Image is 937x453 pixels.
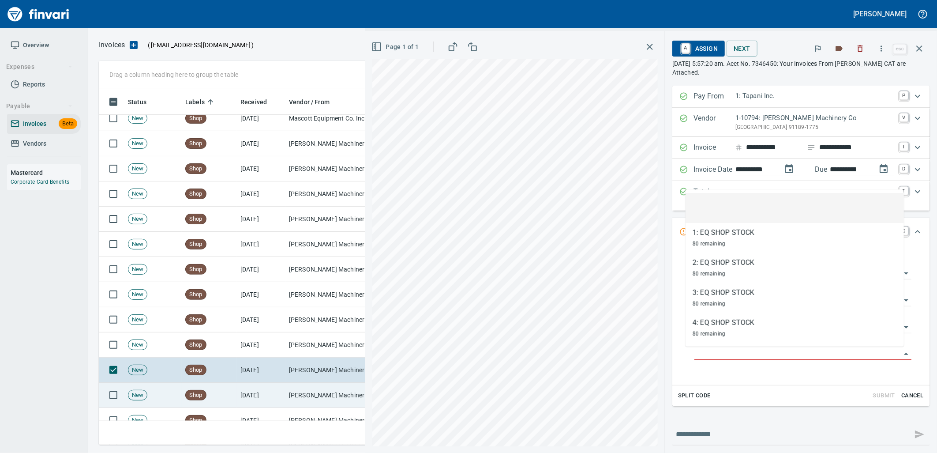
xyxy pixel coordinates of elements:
[808,39,828,58] button: Flag
[240,97,278,107] span: Received
[693,317,754,328] div: 4: EQ SHOP STOCK
[185,97,205,107] span: Labels
[727,41,757,57] button: Next
[672,108,930,137] div: Expand
[186,265,206,274] span: Shop
[186,215,206,223] span: Shop
[128,291,147,299] span: New
[7,75,81,94] a: Reports
[128,114,147,123] span: New
[237,332,285,358] td: [DATE]
[186,114,206,123] span: Shop
[128,391,147,400] span: New
[237,181,285,207] td: [DATE]
[900,294,912,306] button: Open
[891,38,930,59] span: Close invoice
[285,156,374,181] td: [PERSON_NAME] Machinery Co (1-10794)
[678,391,711,401] span: Split Code
[285,332,374,358] td: [PERSON_NAME] Machinery Co (1-10794)
[289,97,341,107] span: Vendor / From
[7,35,81,55] a: Overview
[186,240,206,249] span: Shop
[854,9,907,19] h5: [PERSON_NAME]
[99,40,125,50] p: Invoices
[237,358,285,383] td: [DATE]
[23,138,46,149] span: Vendors
[693,186,735,205] p: Total
[285,181,374,207] td: [PERSON_NAME] Machinery Co (1-10794)
[240,97,267,107] span: Received
[900,226,908,235] a: C
[186,165,206,173] span: Shop
[693,142,735,154] p: Invoice
[285,307,374,332] td: [PERSON_NAME] Machinery Co (1-10794)
[779,159,800,180] button: change date
[373,42,419,53] span: Page 1 of 1
[3,98,76,114] button: Payable
[285,282,374,307] td: [PERSON_NAME] Machinery Co (1-10794)
[672,218,930,247] div: Expand
[672,41,725,57] button: AAssign
[893,44,907,54] a: esc
[285,383,374,408] td: [PERSON_NAME] Machinery Co (1-10794)
[237,307,285,332] td: [DATE]
[900,113,908,122] a: V
[128,416,147,425] span: New
[693,301,725,307] span: $0 remaining
[99,40,125,50] nav: breadcrumb
[59,119,77,129] span: Beta
[186,140,206,148] span: Shop
[693,287,754,298] div: 3: EQ SHOP STOCK
[142,41,254,49] p: ( )
[237,257,285,282] td: [DATE]
[851,39,870,58] button: Discard
[128,265,147,274] span: New
[185,97,216,107] span: Labels
[900,348,912,360] button: Close
[128,366,147,374] span: New
[5,4,71,25] img: Finvari
[285,358,374,383] td: [PERSON_NAME] Machinery Co (1-10794)
[672,137,930,159] div: Expand
[900,142,908,151] a: I
[186,366,206,374] span: Shop
[900,91,908,100] a: P
[11,168,81,177] h6: Mastercard
[872,39,891,58] button: More
[679,41,718,56] span: Assign
[851,7,909,21] button: [PERSON_NAME]
[693,241,725,247] span: $0 remaining
[237,232,285,257] td: [DATE]
[128,240,147,249] span: New
[735,113,894,123] p: 1-10794: [PERSON_NAME] Machinery Co
[693,331,725,337] span: $0 remaining
[186,341,206,349] span: Shop
[6,61,73,72] span: Expenses
[672,59,930,77] p: [DATE] 5:57:20 am. Acct No. 7346450: Your Invoices From [PERSON_NAME] CAT are Attached.
[285,131,374,156] td: [PERSON_NAME] Machinery Co (1-10794)
[109,70,239,79] p: Drag a column heading here to group the table
[735,142,742,153] svg: Invoice number
[829,39,849,58] button: Labels
[150,41,251,49] span: [EMAIL_ADDRESS][DOMAIN_NAME]
[900,391,924,401] span: Cancel
[900,186,908,195] a: T
[285,257,374,282] td: [PERSON_NAME] Machinery Co (1-10794)
[285,232,374,257] td: [PERSON_NAME] Machinery Co (1-10794)
[672,159,930,181] div: Expand
[900,164,908,173] a: D
[289,97,330,107] span: Vendor / From
[898,389,926,403] button: Cancel
[128,165,147,173] span: New
[285,106,374,131] td: Mascott Equipment Co. Inc (1-10630)
[909,424,930,445] span: This records your message into the invoice and notifies anyone mentioned
[7,114,81,134] a: InvoicesBeta
[672,247,930,406] div: Expand
[128,190,147,198] span: New
[693,113,735,132] p: Vendor
[23,79,45,90] span: Reports
[693,227,754,238] div: 1: EQ SHOP STOCK
[815,164,857,175] p: Due
[285,207,374,232] td: [PERSON_NAME] Machinery Co (1-10794)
